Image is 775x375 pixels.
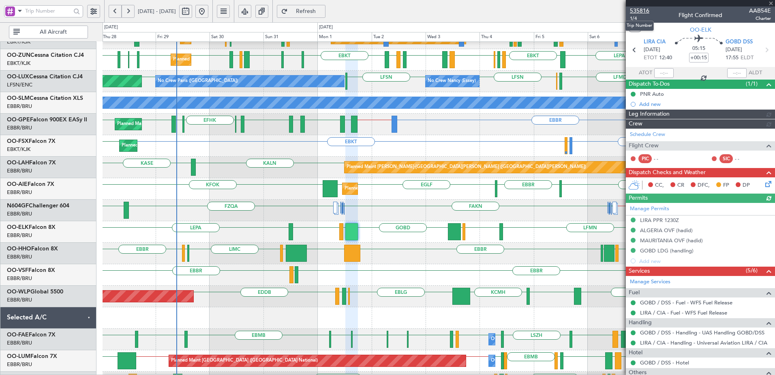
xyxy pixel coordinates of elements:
[7,253,32,261] a: EBBR/BRU
[640,329,764,336] a: GOBD / DSS - Handling - UAS Handling GOBD/DSS
[317,32,371,42] div: Mon 1
[630,6,649,15] span: 535816
[7,210,32,218] a: EBBR/BRU
[173,54,268,66] div: Planned Maint Kortrijk-[GEOGRAPHIC_DATA]
[7,52,30,58] span: OO-ZUN
[7,246,31,252] span: OO-HHO
[156,32,210,42] div: Fri 29
[7,289,63,295] a: OO-WLPGlobal 5500
[7,181,54,187] a: OO-AIEFalcon 7X
[7,117,30,123] span: OO-GPE
[7,160,29,166] span: OO-LAH
[122,140,216,152] div: Planned Maint Kortrijk-[GEOGRAPHIC_DATA]
[7,95,30,101] span: OO-SLM
[7,167,32,175] a: EBBR/BRU
[7,117,87,123] a: OO-GPEFalcon 900EX EASy II
[690,26,711,34] span: OO-ELK
[7,353,30,359] span: OO-LUM
[644,46,660,54] span: [DATE]
[655,181,664,190] span: CC,
[7,224,29,230] span: OO-ELK
[749,69,762,77] span: ALDT
[629,267,650,276] span: Services
[629,168,706,177] span: Dispatch Checks and Weather
[639,69,652,77] span: ATOT
[7,203,69,209] a: N604GFChallenger 604
[629,348,642,358] span: Hotel
[7,181,28,187] span: OO-AIE
[372,32,426,42] div: Tue 2
[7,289,30,295] span: OO-WLP
[7,38,30,45] a: EBKT/KJK
[7,224,56,230] a: OO-ELKFalcon 8X
[7,95,83,101] a: OO-SLMCessna Citation XLS
[749,6,771,15] span: AAB54E
[480,32,533,42] div: Thu 4
[426,32,480,42] div: Wed 3
[7,203,29,209] span: N604GF
[640,91,664,97] div: PNR Auto
[7,74,83,80] a: OO-LUXCessna Citation CJ4
[679,11,722,19] div: Flight Confirmed
[7,103,32,110] a: EBBR/BRU
[7,361,32,368] a: EBBR/BRU
[746,80,758,88] span: (1/1)
[677,181,684,190] span: CR
[277,5,325,18] button: Refresh
[644,54,657,62] span: ETOT
[7,160,56,166] a: OO-LAHFalcon 7X
[743,181,750,190] span: DP
[629,288,640,297] span: Fuel
[7,146,30,153] a: EBKT/KJK
[138,8,176,15] span: [DATE] - [DATE]
[7,52,84,58] a: OO-ZUNCessna Citation CJ4
[210,32,263,42] div: Sat 30
[263,32,317,42] div: Sun 31
[7,296,32,304] a: EBBR/BRU
[9,26,88,39] button: All Aircraft
[726,38,753,46] span: GOBD DSS
[588,32,642,42] div: Sat 6
[659,54,672,62] span: 12:40
[7,332,29,338] span: OO-FAE
[7,189,32,196] a: EBBR/BRU
[7,267,28,273] span: OO-VSF
[726,54,739,62] span: 17:55
[692,45,705,53] span: 05:15
[629,318,652,328] span: Handling
[630,278,670,286] a: Manage Services
[347,161,586,173] div: Planned Maint [PERSON_NAME]-[GEOGRAPHIC_DATA][PERSON_NAME] ([GEOGRAPHIC_DATA][PERSON_NAME])
[726,46,742,54] span: [DATE]
[7,275,32,282] a: EBBR/BRU
[104,24,118,31] div: [DATE]
[158,75,238,87] div: No Crew Paris ([GEOGRAPHIC_DATA])
[7,353,57,359] a: OO-LUMFalcon 7X
[7,124,32,131] a: EBBR/BRU
[640,309,727,316] a: LIRA / CIA - Fuel - WFS Fuel Release
[640,339,767,346] a: LIRA / CIA - Handling - Universal Aviation LIRA / CIA
[7,246,58,252] a: OO-HHOFalcon 8X
[7,339,32,347] a: EBBR/BRU
[640,359,689,366] a: GOBD / DSS - Hotel
[491,333,546,345] div: Owner Melsbroek Air Base
[644,38,666,46] span: LIRA CIA
[101,32,155,42] div: Thu 28
[7,60,30,67] a: EBKT/KJK
[741,54,754,62] span: ELDT
[7,267,55,273] a: OO-VSFFalcon 8X
[534,32,588,42] div: Fri 5
[746,266,758,275] span: (5/6)
[723,181,729,190] span: FP
[7,138,56,144] a: OO-FSXFalcon 7X
[289,9,323,14] span: Refresh
[7,81,32,88] a: LFSN/ENC
[629,80,670,89] span: Dispatch To-Dos
[625,21,654,31] div: Trip Number
[7,138,29,144] span: OO-FSX
[25,5,71,17] input: Trip Number
[698,181,710,190] span: DFC,
[7,332,56,338] a: OO-FAEFalcon 7X
[21,29,85,35] span: All Aircraft
[640,299,732,306] a: GOBD / DSS - Fuel - WFS Fuel Release
[117,118,264,130] div: Planned Maint [GEOGRAPHIC_DATA] ([GEOGRAPHIC_DATA] National)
